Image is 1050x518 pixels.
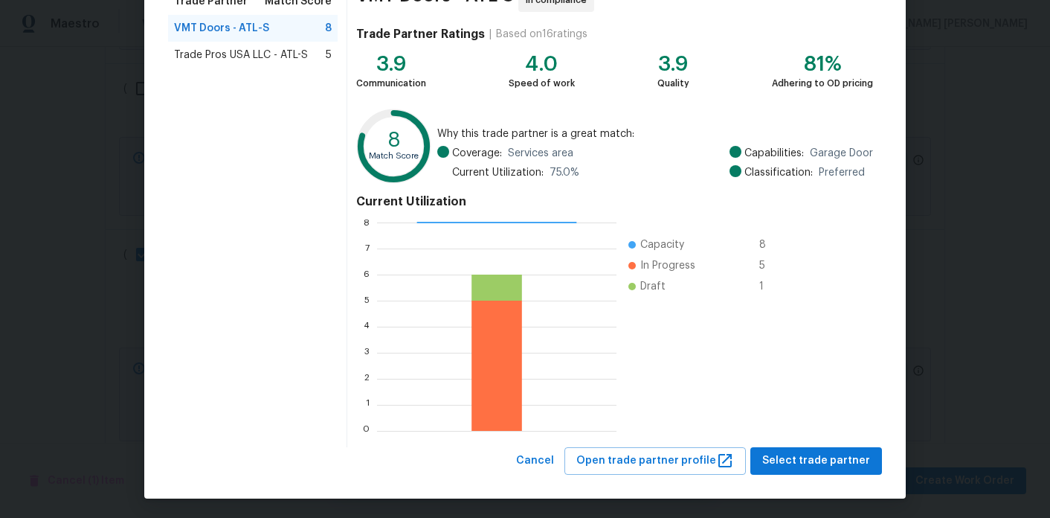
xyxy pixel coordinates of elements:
span: Why this trade partner is a great match: [437,127,873,141]
button: Select trade partner [750,447,882,475]
text: 8 [364,218,370,227]
div: | [485,27,496,42]
span: Services area [508,146,573,161]
span: In Progress [640,258,695,273]
span: Capabilities: [744,146,804,161]
button: Cancel [510,447,560,475]
span: 8 [759,237,783,252]
span: 75.0 % [550,165,579,180]
span: Draft [640,279,666,294]
text: 7 [365,244,370,253]
h4: Trade Partner Ratings [356,27,485,42]
div: Communication [356,76,426,91]
div: Adhering to OD pricing [772,76,873,91]
span: 5 [326,48,332,63]
span: Trade Pros USA LLC - ATL-S [174,48,308,63]
span: Preferred [819,165,865,180]
span: 5 [759,258,783,273]
text: 1 [366,400,370,409]
text: 4 [364,322,370,331]
div: Speed of work [509,76,575,91]
span: Capacity [640,237,684,252]
text: 2 [364,374,370,383]
span: Open trade partner profile [576,452,734,470]
span: 1 [759,279,783,294]
div: 81% [772,57,873,71]
span: Cancel [516,452,554,470]
button: Open trade partner profile [564,447,746,475]
span: Coverage: [452,146,502,161]
div: 3.9 [356,57,426,71]
div: 4.0 [509,57,575,71]
span: VMT Doors - ATL-S [174,21,269,36]
span: Classification: [744,165,813,180]
span: Garage Door [810,146,873,161]
span: Current Utilization: [452,165,544,180]
div: 3.9 [657,57,689,71]
span: 8 [325,21,332,36]
text: Match Score [369,152,419,160]
div: Quality [657,76,689,91]
text: 8 [387,129,401,150]
text: 3 [364,348,370,357]
text: 5 [364,296,370,305]
div: Based on 16 ratings [496,27,587,42]
text: 6 [364,270,370,279]
h4: Current Utilization [356,194,873,209]
span: Select trade partner [762,452,870,470]
text: 0 [363,426,370,435]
